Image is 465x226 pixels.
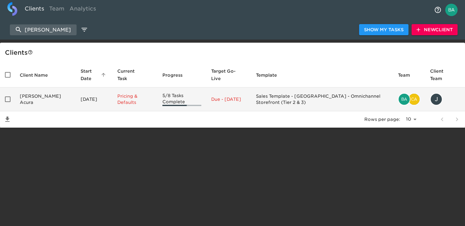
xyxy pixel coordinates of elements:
[403,115,419,124] select: rows per page
[398,71,418,79] span: Team
[359,24,408,36] button: Show My Tasks
[15,87,76,111] td: [PERSON_NAME] Acura
[117,67,152,82] span: Current Task
[67,2,98,17] a: Analytics
[430,93,460,105] div: JCOLLINS@MIKEHALE.COM
[10,24,77,35] input: search
[7,2,17,16] img: logo
[117,93,152,105] p: Pricing & Defaults
[76,87,112,111] td: [DATE]
[79,24,90,35] button: edit
[398,93,420,105] div: bailey.rubin@cdk.com, catherine.manisharaj@cdk.com
[445,4,458,16] img: Profile
[430,67,460,82] span: Client Team
[408,94,420,105] img: catherine.manisharaj@cdk.com
[417,26,453,34] span: New Client
[157,87,206,111] td: 5/8 Tasks Complete
[211,67,238,82] span: Calculated based on the start date and the duration of all Tasks contained in this Hub.
[22,2,47,17] a: Clients
[117,67,144,82] span: This is the next Task in this Hub that should be completed
[81,67,107,82] span: Start Date
[364,26,404,34] span: Show My Tasks
[28,50,33,55] svg: This is a list of all of your clients and clients shared with you
[47,2,67,17] a: Team
[5,48,463,58] div: Client s
[430,93,442,105] div: J
[251,87,393,111] td: Sales Template - [GEOGRAPHIC_DATA] - Omnichannel Storefront (Tier 2 & 3)
[162,71,191,79] span: Progress
[20,71,56,79] span: Client Name
[256,71,285,79] span: Template
[399,94,410,105] img: bailey.rubin@cdk.com
[211,96,246,102] p: Due - [DATE]
[412,24,458,36] button: NewClient
[430,2,445,17] button: notifications
[211,67,246,82] span: Target Go-Live
[364,116,400,122] p: Rows per page:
